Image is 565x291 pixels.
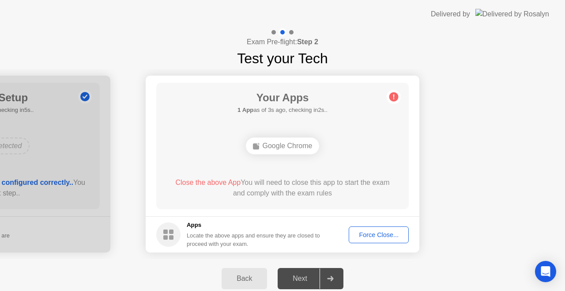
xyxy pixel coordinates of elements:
div: Back [224,275,264,283]
div: You will need to close this app to start the exam and comply with the exam rules [169,177,396,199]
h5: Apps [187,221,320,230]
b: 1 App [237,107,253,113]
div: Next [280,275,320,283]
img: Delivered by Rosalyn [475,9,549,19]
span: Close the above App [175,179,241,186]
h1: Your Apps [237,90,328,106]
button: Back [222,268,267,289]
h4: Exam Pre-flight: [247,37,318,47]
button: Next [278,268,343,289]
div: Locate the above apps and ensure they are closed to proceed with your exam. [187,231,320,248]
div: Force Close... [352,231,406,238]
div: Google Chrome [246,138,320,154]
button: Force Close... [349,226,409,243]
b: Step 2 [297,38,318,46]
h5: as of 3s ago, checking in2s.. [237,106,328,115]
h1: Test your Tech [237,48,328,69]
div: Open Intercom Messenger [535,261,556,282]
div: Delivered by [431,9,470,19]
